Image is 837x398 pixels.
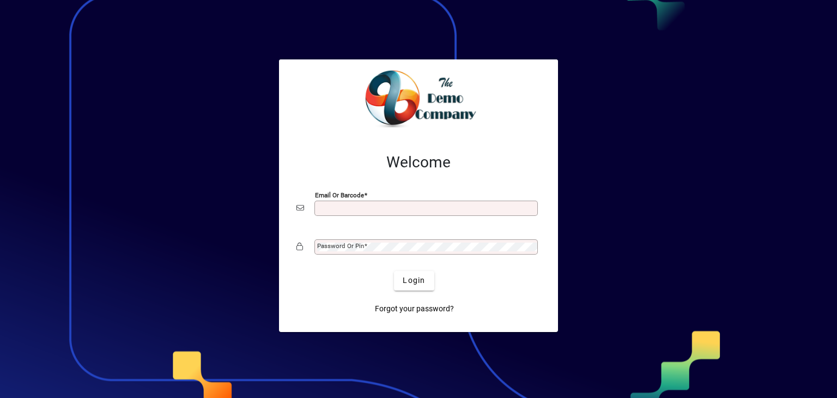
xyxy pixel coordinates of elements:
span: Forgot your password? [375,303,454,315]
mat-label: Email or Barcode [315,191,364,198]
a: Forgot your password? [371,299,458,319]
button: Login [394,271,434,291]
h2: Welcome [296,153,541,172]
mat-label: Password or Pin [317,242,364,250]
span: Login [403,275,425,286]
